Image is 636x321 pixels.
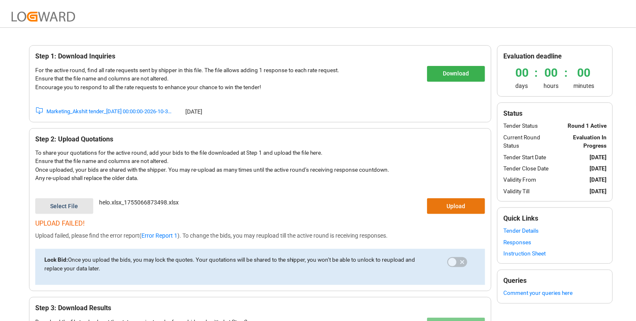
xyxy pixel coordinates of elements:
div: Status [503,109,607,119]
div: minutes [574,82,595,90]
div: [DATE] [590,153,607,161]
b: Lock Bid: [44,256,68,263]
button: Select File [35,198,93,214]
div: Validity From [503,175,536,184]
div: Once you upload the bids, you may lock the quotes. Your quotations will be shared to the shipper,... [44,255,433,278]
div: 00 [516,64,529,82]
a: Responses [503,238,607,246]
div: For the active round, find all rate requests sent by shipper in this file. The file allows adding... [35,66,339,97]
div: Upload failed, please find the error report( ). To change the bids, you may reupload till the act... [35,229,485,240]
a: Comment your queries here [503,289,607,297]
div: Queries [503,276,607,286]
a: helo.xlsx_1755066873498.xlsx [99,199,179,206]
div: [DATE] [590,187,607,195]
div: : [535,64,538,90]
a: Instruction Sheet​ [503,249,607,258]
div: Step 2: Upload Quotations​ [35,134,485,144]
div: Current Round Status [503,133,553,150]
div: hours [544,82,559,90]
div: Tender Close Date [503,164,549,173]
div: Tender Status [503,122,538,130]
div: [DATE] [590,164,607,173]
div: [DATE] [185,107,202,116]
a: Marketing_Akshit tender_[DATE] 00:00:00-2026-10-31 00:00:00 [35,107,174,116]
div: Evaluation In Progress [553,133,607,150]
div: Quick Links [503,214,607,224]
div: Tender Start Date [503,153,546,161]
button: Download [427,66,485,82]
div: days [516,82,529,90]
div: Marketing_Akshit tender_[DATE] 00:00:00-2026-10-31 00:00:00 [46,107,174,116]
div: [DATE] [590,175,607,184]
img: Logward_new_orange.png [12,12,75,22]
div: To share your quotations for the active round, add your bids to the file downloaded at Step 1 and... [35,148,485,188]
a: Tender Details [503,226,607,235]
div: Round 1 Active [568,122,607,130]
a: Error Report 1 [141,232,177,239]
div: Validity Till [503,187,529,195]
div: Step 3: Download Results [35,303,485,313]
div: : [565,64,568,90]
div: Evaluation deadline [503,51,607,61]
div: Step 1: Download Inquiries [35,51,485,61]
div: 00 [574,64,595,82]
div: 00 [544,64,559,82]
button: Upload [427,198,485,214]
div: UPLOAD FAILED!​​​ [35,219,485,229]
